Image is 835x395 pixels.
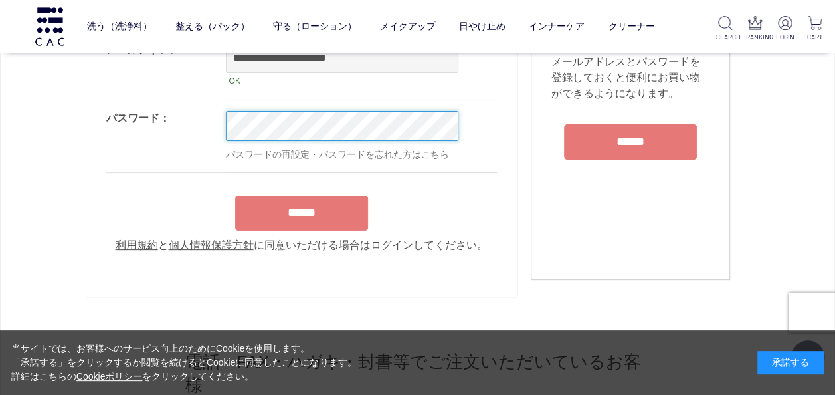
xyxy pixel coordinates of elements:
div: OK [226,73,458,89]
a: インナーケア [529,10,585,43]
div: と に同意いただける場合はログインしてください。 [106,237,497,253]
a: RANKING [745,16,765,42]
a: パスワードの再設定・パスワードを忘れた方はこちら [226,149,449,160]
label: パスワード： [106,112,170,124]
a: 守る（ローション） [273,10,357,43]
a: SEARCH [716,16,735,42]
a: 洗う（洗浄料） [87,10,152,43]
p: SEARCH [716,32,735,42]
a: 利用規約 [116,239,158,251]
div: 承諾する [757,351,824,374]
div: 当サイトでは、お客様へのサービス向上のためにCookieを使用します。 「承諾する」をクリックするか閲覧を続けるとCookieに同意したことになります。 詳細はこちらの をクリックしてください。 [11,342,357,384]
a: LOGIN [775,16,794,42]
p: CART [805,32,824,42]
a: クリーナー [608,10,654,43]
a: 整える（パック） [175,10,250,43]
a: メイクアップ [380,10,436,43]
a: CART [805,16,824,42]
img: logo [33,7,66,45]
p: RANKING [745,32,765,42]
a: 個人情報保護方針 [169,239,254,251]
p: LOGIN [775,32,794,42]
a: Cookieポリシー [76,371,143,382]
a: 日やけ止め [459,10,506,43]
